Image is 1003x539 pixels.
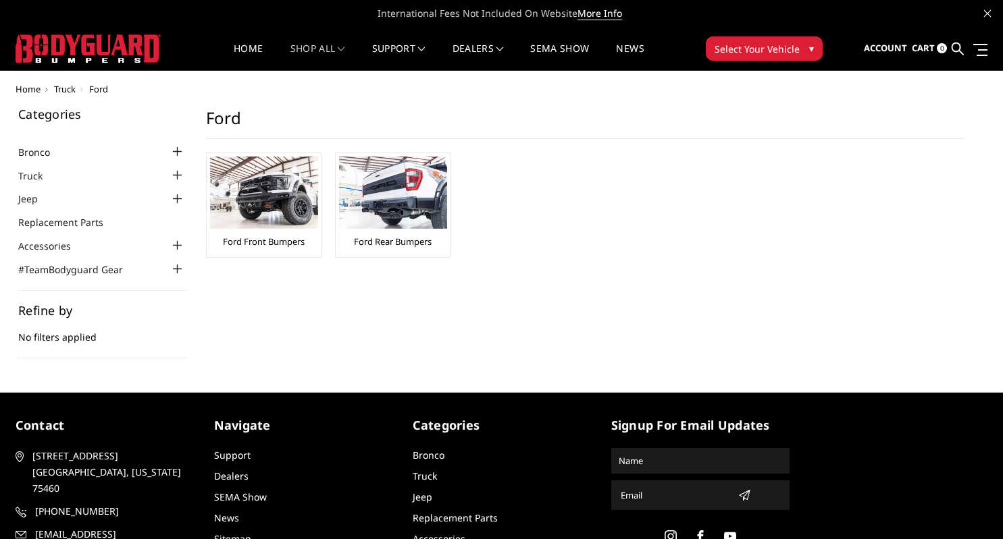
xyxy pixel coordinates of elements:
h5: signup for email updates [611,416,790,434]
a: Bronco [18,145,67,159]
h5: Navigate [214,416,392,434]
a: Truck [413,470,437,482]
a: SEMA Show [530,44,589,70]
h1: Ford [206,108,965,139]
span: 0 [937,43,947,53]
h5: Categories [413,416,591,434]
input: Email [615,484,733,506]
span: Select Your Vehicle [715,42,800,56]
a: Ford Front Bumpers [223,235,305,248]
button: Select Your Vehicle [706,36,823,61]
a: Dealers [214,470,249,482]
a: Truck [18,169,59,183]
h5: Refine by [18,304,186,316]
span: Cart [912,42,935,54]
a: Home [16,83,41,95]
h5: Categories [18,108,186,120]
h5: contact [16,416,194,434]
a: shop all [290,44,345,70]
a: Cart 0 [912,30,947,67]
span: [STREET_ADDRESS] [GEOGRAPHIC_DATA], [US_STATE] 75460 [32,448,189,497]
a: Replacement Parts [413,511,498,524]
a: Home [234,44,263,70]
a: Jeep [413,490,432,503]
a: News [616,44,644,70]
span: ▾ [809,41,814,55]
img: BODYGUARD BUMPERS [16,34,161,63]
a: Ford Rear Bumpers [354,235,432,248]
a: Truck [54,83,76,95]
span: Account [864,42,907,54]
a: Accessories [18,239,88,253]
a: Support [372,44,426,70]
a: SEMA Show [214,490,267,503]
span: [PHONE_NUMBER] [35,503,192,519]
a: #TeamBodyguard Gear [18,262,140,277]
a: Jeep [18,192,55,206]
input: Name [613,450,788,472]
a: Bronco [413,449,444,461]
span: Ford [89,83,108,95]
a: Account [864,30,907,67]
a: More Info [577,7,622,20]
div: No filters applied [18,304,186,358]
a: Support [214,449,251,461]
a: News [214,511,239,524]
a: Replacement Parts [18,215,120,229]
a: Dealers [453,44,504,70]
a: [PHONE_NUMBER] [16,503,194,519]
